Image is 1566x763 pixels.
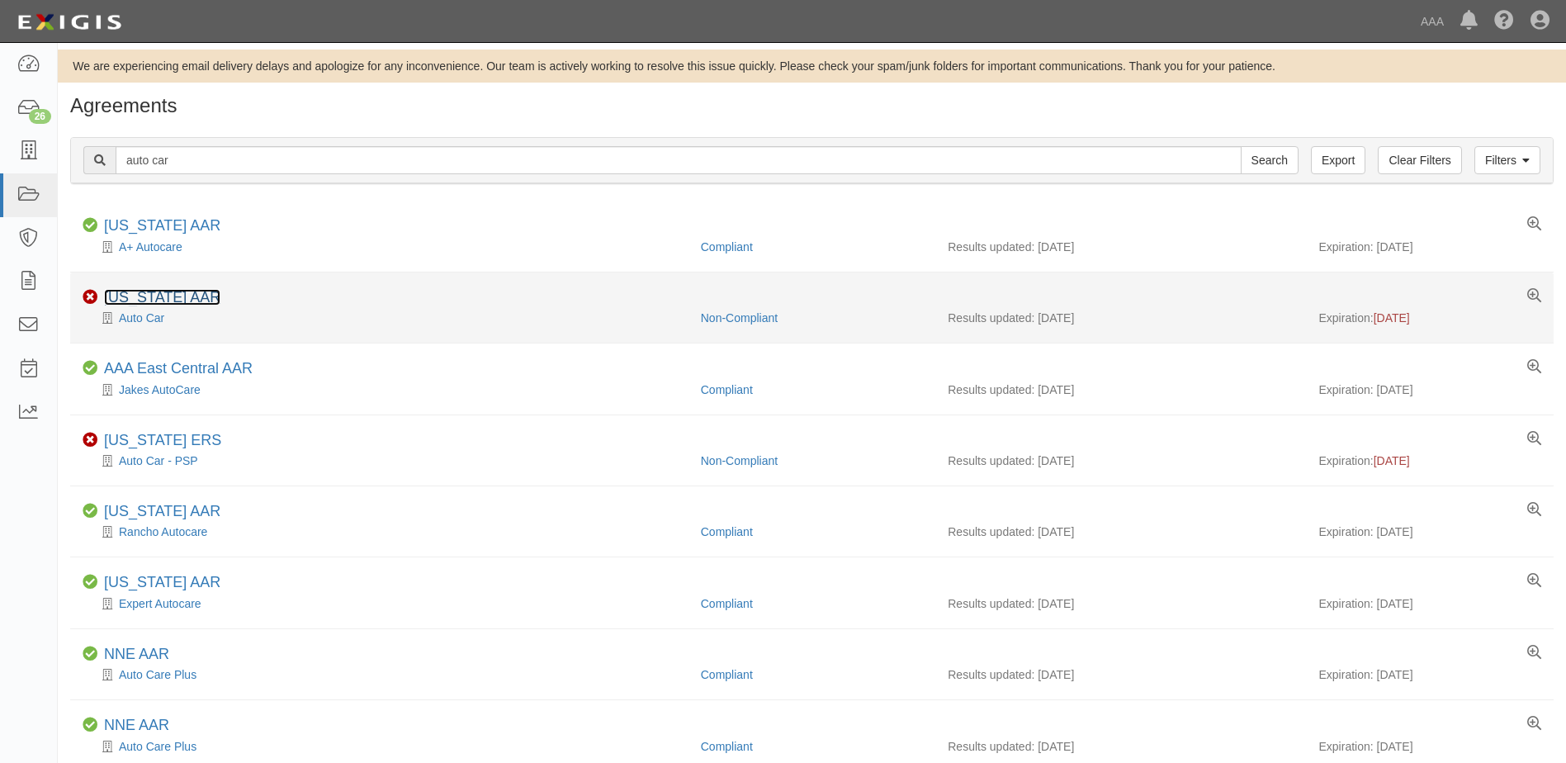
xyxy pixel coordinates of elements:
[119,240,182,254] a: A+ Autocare
[701,311,778,325] a: Non-Compliant
[701,383,753,396] a: Compliant
[1378,146,1461,174] a: Clear Filters
[83,290,97,305] i: Non-Compliant
[104,289,220,306] a: [US_STATE] AAR
[701,597,753,610] a: Compliant
[1318,666,1540,683] div: Expiration: [DATE]
[948,381,1294,398] div: Results updated: [DATE]
[1374,454,1410,467] span: [DATE]
[1318,595,1540,612] div: Expiration: [DATE]
[119,311,164,325] a: Auto Car
[1527,717,1541,732] a: View results summary
[1527,503,1541,518] a: View results summary
[58,58,1566,74] div: We are experiencing email delivery delays and apologize for any inconvenience. Our team is active...
[948,239,1294,255] div: Results updated: [DATE]
[119,454,198,467] a: Auto Car - PSP
[701,525,753,538] a: Compliant
[1318,453,1540,469] div: Expiration:
[1527,574,1541,589] a: View results summary
[701,454,778,467] a: Non-Compliant
[83,575,97,590] i: Compliant
[119,383,201,396] a: Jakes AutoCare
[83,718,97,732] i: Compliant
[104,503,220,519] a: [US_STATE] AAR
[29,109,51,124] div: 26
[83,504,97,519] i: Compliant
[83,310,688,326] div: Auto Car
[83,647,97,661] i: Compliant
[104,432,221,450] div: California ERS
[1527,289,1541,304] a: View results summary
[104,646,169,664] div: NNE AAR
[1412,5,1452,38] a: AAA
[104,574,220,592] div: California AAR
[1318,524,1540,540] div: Expiration: [DATE]
[1318,738,1540,755] div: Expiration: [DATE]
[119,525,207,538] a: Rancho Autocare
[1527,432,1541,447] a: View results summary
[1318,239,1540,255] div: Expiration: [DATE]
[1474,146,1540,174] a: Filters
[1311,146,1365,174] a: Export
[104,717,169,733] a: NNE AAR
[948,738,1294,755] div: Results updated: [DATE]
[83,666,688,683] div: Auto Care Plus
[83,381,688,398] div: Jakes AutoCare
[83,453,688,469] div: Auto Car - PSP
[104,360,253,377] a: AAA East Central AAR
[1527,646,1541,661] a: View results summary
[104,217,220,234] a: [US_STATE] AAR
[1527,360,1541,375] a: View results summary
[119,597,201,610] a: Expert Autocare
[948,453,1294,469] div: Results updated: [DATE]
[104,289,220,307] div: California AAR
[948,524,1294,540] div: Results updated: [DATE]
[116,146,1242,174] input: Search
[701,740,753,753] a: Compliant
[104,503,220,521] div: California AAR
[119,668,196,681] a: Auto Care Plus
[1318,381,1540,398] div: Expiration: [DATE]
[104,646,169,662] a: NNE AAR
[83,738,688,755] div: Auto Care Plus
[1527,217,1541,232] a: View results summary
[83,218,97,233] i: Compliant
[104,360,253,378] div: AAA East Central AAR
[83,595,688,612] div: Expert Autocare
[83,361,97,376] i: Compliant
[104,432,221,448] a: [US_STATE] ERS
[83,433,97,448] i: Non-Compliant
[83,524,688,540] div: Rancho Autocare
[1494,12,1514,31] i: Help Center - Complianz
[948,310,1294,326] div: Results updated: [DATE]
[701,240,753,254] a: Compliant
[12,7,126,37] img: logo-5460c22ac91f19d4615b14bd174203de0afe785f0fc80cf4dbbc73dc1793850b.png
[948,666,1294,683] div: Results updated: [DATE]
[119,740,196,753] a: Auto Care Plus
[83,239,688,255] div: A+ Autocare
[70,95,1554,116] h1: Agreements
[1374,311,1410,325] span: [DATE]
[948,595,1294,612] div: Results updated: [DATE]
[104,717,169,735] div: NNE AAR
[104,574,220,590] a: [US_STATE] AAR
[1318,310,1540,326] div: Expiration:
[1241,146,1299,174] input: Search
[104,217,220,235] div: California AAR
[701,668,753,681] a: Compliant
